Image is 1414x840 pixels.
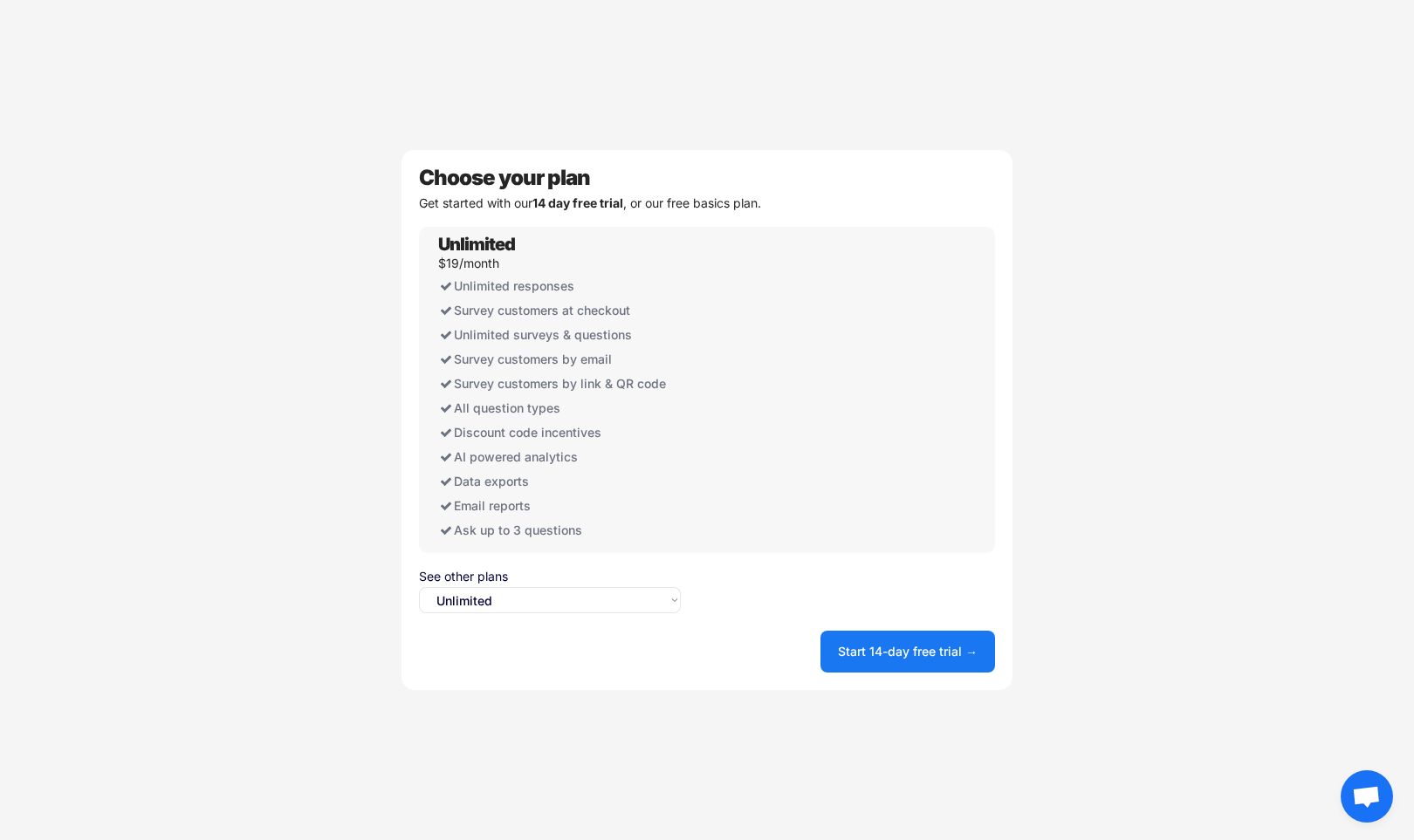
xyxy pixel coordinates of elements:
[419,167,995,188] div: Choose your plan
[438,236,515,253] div: Unlimited
[438,518,679,543] div: Ask up to 3 questions
[438,396,679,420] div: All question types
[532,195,623,210] strong: 14 day free trial
[438,494,679,518] div: Email reports
[438,420,679,445] div: Discount code incentives
[419,570,681,583] div: See other plans
[438,445,679,469] div: AI powered analytics
[438,257,499,270] div: $19/month
[1341,770,1393,823] div: Open chat
[438,372,679,396] div: Survey customers by link & QR code
[438,469,679,494] div: Data exports
[438,323,679,347] div: Unlimited surveys & questions
[438,274,679,298] div: Unlimited responses
[438,347,679,372] div: Survey customers by email
[438,298,679,323] div: Survey customers at checkout
[820,631,995,673] button: Start 14-day free trial →
[419,197,995,209] div: Get started with our , or our free basics plan.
